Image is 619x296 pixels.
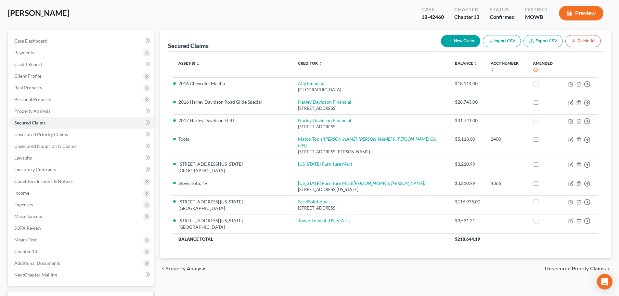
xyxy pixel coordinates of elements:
div: 4366 [491,180,523,187]
div: $116,975.00 [455,199,480,205]
span: Miscellaneous [14,213,43,219]
li: [STREET_ADDRESS] [US_STATE][GEOGRAPHIC_DATA] [178,161,288,174]
li: [STREET_ADDRESS] [US_STATE][GEOGRAPHIC_DATA] [178,217,288,230]
button: Preview [559,6,603,20]
i: chevron_left [160,266,165,271]
i: ([PERSON_NAME] & [PERSON_NAME]) [352,180,425,186]
span: Executory Contracts [14,167,56,172]
a: Balance unfold_more [455,61,478,66]
div: Open Intercom Messenger [597,274,613,290]
a: SOFA Review [9,222,154,234]
button: chevron_left Property Analysis [160,266,207,271]
span: Payments [14,50,34,55]
a: [US_STATE] Furniture Mart([PERSON_NAME] & [PERSON_NAME]) [298,180,425,186]
i: unfold_more [491,67,495,71]
div: $31,741.00 [455,117,480,124]
i: unfold_more [318,62,322,66]
a: Harley Davidson Financial [298,99,351,105]
a: Executory Contracts [9,164,154,175]
button: Import CSV [483,35,521,47]
div: $3,210.99 [455,161,480,167]
a: Unsecured Priority Claims [9,129,154,140]
button: Delete All [565,35,601,47]
div: Chapter [454,13,479,21]
span: 13 [473,14,479,20]
li: [STREET_ADDRESS] [US_STATE][GEOGRAPHIC_DATA] [178,199,288,212]
a: Ally Financial [298,81,326,86]
span: Property Analysis [165,266,207,271]
div: Secured Claims [168,42,209,50]
div: $28,743.00 [455,99,480,105]
li: Stove, sofa, TV [178,180,288,187]
div: [STREET_ADDRESS] [298,124,445,130]
a: Case Dashboard [9,35,154,47]
div: Status [490,6,515,13]
span: Personal Property [14,97,51,102]
div: [STREET_ADDRESS] [298,205,445,211]
div: Chapter [454,6,479,13]
button: New Claim [441,35,480,47]
a: [US_STATE] Furniture Mart [298,161,352,167]
th: Balance Total [173,233,449,245]
a: Property Analysis [9,105,154,117]
a: Credit Report [9,58,154,70]
i: unfold_more [474,62,478,66]
span: NextChapter Mailing [14,272,57,277]
li: 2017 Harley Davidson FLRT [178,117,288,124]
span: Real Property [14,85,42,90]
span: Credit Report [14,61,42,67]
div: 18-42460 [421,13,444,21]
li: 2016 Chevrolet Malibu [178,80,288,87]
i: unfold_more [196,62,200,66]
span: Property Analysis [14,108,50,114]
span: Expenses [14,202,33,207]
div: $3,210.99 [455,180,480,187]
div: [STREET_ADDRESS][US_STATE] [298,187,445,193]
span: Income [14,190,29,196]
a: Secured Claims [9,117,154,129]
a: Tower Loan of [US_STATE] [298,218,350,223]
span: Codebtors Insiders & Notices [14,178,73,184]
div: $18,114.00 [455,80,480,87]
span: Unsecured Priority Claims [14,132,68,137]
a: Harley Davidson Financial [298,118,351,123]
i: chevron_right [606,266,611,271]
a: ServiSolutions [298,199,327,204]
span: Means Test [14,237,37,242]
a: Export CSV [523,35,563,47]
span: [PERSON_NAME] [8,8,69,18]
span: Lawsuits [14,155,32,161]
div: MOWB [525,13,548,21]
div: District [525,6,548,13]
th: Amended [528,57,563,77]
a: NextChapter Mailing [9,269,154,281]
span: Secured Claims [14,120,45,125]
a: Matco Tools([PERSON_NAME], [PERSON_NAME] & [PERSON_NAME] Co., LPA) [298,136,437,148]
a: Acct Number unfold_more [491,61,519,71]
span: Case Dashboard [14,38,47,44]
li: 2016 Harley Davidson Road Glide Special [178,99,288,105]
div: [GEOGRAPHIC_DATA] [298,87,445,93]
a: Lawsuits [9,152,154,164]
a: Asset(s) unfold_more [178,61,200,66]
div: Case [421,6,444,13]
div: Confirmed [490,13,515,21]
li: Tools [178,136,288,142]
span: Chapter 13 [14,249,37,254]
span: Additional Documents [14,260,60,266]
div: [STREET_ADDRESS][PERSON_NAME] [298,149,445,155]
div: $5,118.00 [455,136,480,142]
span: $210,644.19 [455,237,480,242]
div: [STREET_ADDRESS] [298,105,445,111]
div: 2400 [491,136,523,142]
button: Unsecured Priority Claims chevron_right [545,266,611,271]
div: $3,531.21 [455,217,480,224]
i: ([PERSON_NAME], [PERSON_NAME] & [PERSON_NAME] Co., LPA) [298,136,437,148]
a: Unsecured Nonpriority Claims [9,140,154,152]
a: Creditor unfold_more [298,61,322,66]
span: SOFA Review [14,225,41,231]
span: Unsecured Nonpriority Claims [14,143,76,149]
span: Client Profile [14,73,41,79]
span: Unsecured Priority Claims [545,266,606,271]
